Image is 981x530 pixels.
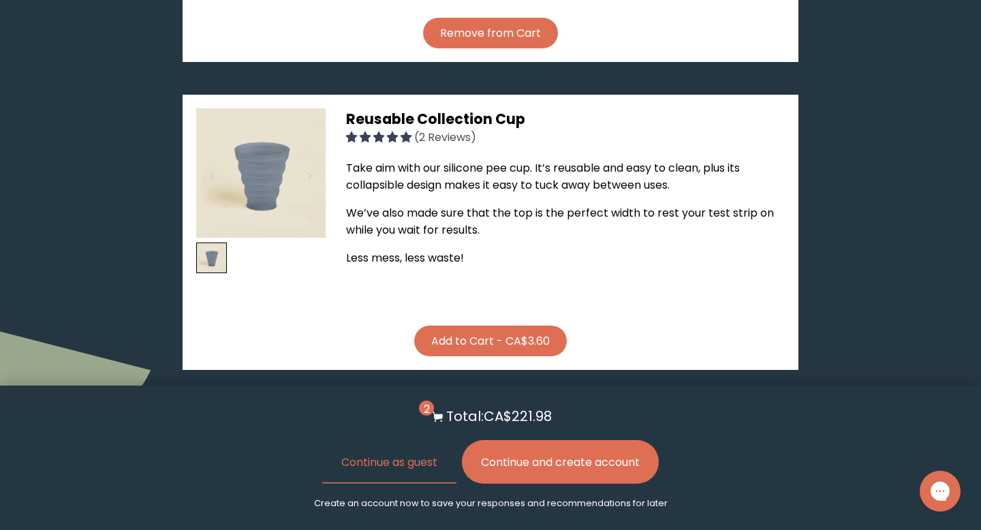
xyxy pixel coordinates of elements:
span: 2 [419,401,434,416]
button: Continue and create account [462,440,659,484]
iframe: Gorgias live chat messenger [913,466,967,516]
p: Create an account now to save your responses and recommendations for later [314,497,668,510]
button: Add to Cart - CA$3.60 [414,326,567,356]
p: Less mess, less waste! [346,249,785,266]
p: We’ve also made sure that the top is the perfect width to rest your test strip on while you wait ... [346,204,785,238]
img: thumbnail image [196,243,227,273]
span: 5.00 stars [346,129,414,145]
button: Remove from Cart [423,18,558,48]
span: Reusable Collection Cup [346,109,525,129]
p: Take aim with our silicone pee cup. It’s reusable and easy to clean, plus its collapsible design ... [346,159,785,193]
span: (2 Reviews) [414,129,476,145]
img: thumbnail image [196,108,326,238]
p: Total: CA$221.98 [446,406,552,426]
button: Continue as guest [322,440,456,484]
